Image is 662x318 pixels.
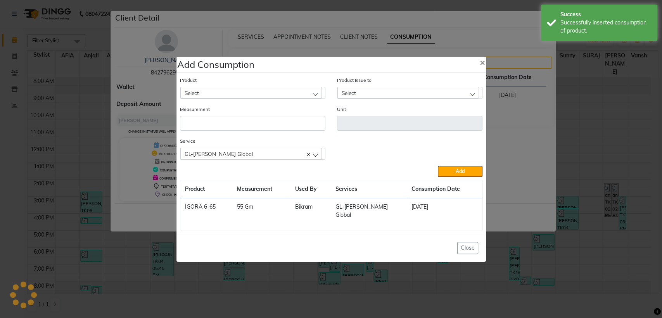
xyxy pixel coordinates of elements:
[185,90,199,96] span: Select
[337,77,372,84] label: Product Issue to
[457,242,478,254] button: Close
[456,168,465,174] span: Add
[331,180,406,198] th: Services
[232,180,290,198] th: Measurement
[406,198,482,224] td: [DATE]
[406,180,482,198] th: Consumption Date
[560,19,652,35] div: Successfully inserted consumption of product.
[342,90,356,96] span: Select
[560,10,652,19] div: Success
[232,198,290,224] td: 55 Gm
[185,150,253,157] span: GL-[PERSON_NAME] Global
[438,166,482,177] button: Add
[331,198,406,224] td: GL-[PERSON_NAME] Global
[180,180,232,198] th: Product
[180,106,210,113] label: Measurement
[290,198,331,224] td: Bikram
[337,106,346,113] label: Unit
[177,57,254,71] h4: Add Consumption
[180,77,197,84] label: Product
[474,51,491,73] button: Close
[180,138,195,145] label: Service
[290,180,331,198] th: Used By
[480,56,485,68] span: ×
[180,198,232,224] td: IGORA 6-65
